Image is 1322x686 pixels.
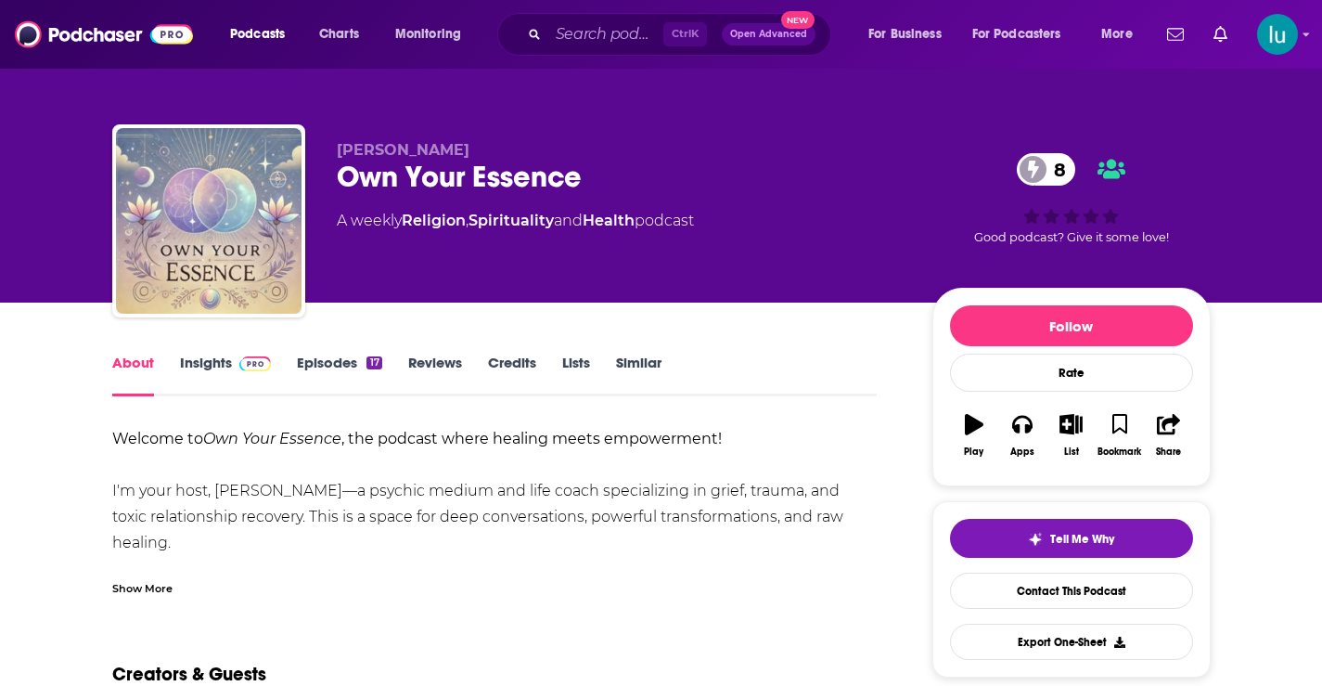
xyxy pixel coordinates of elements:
[1046,402,1095,469] button: List
[112,663,266,686] h2: Creators & Guests
[781,11,815,29] span: New
[488,354,536,396] a: Credits
[337,141,469,159] span: [PERSON_NAME]
[950,573,1193,609] a: Contact This Podcast
[1160,19,1191,50] a: Show notifications dropdown
[468,212,554,229] a: Spirituality
[868,21,942,47] span: For Business
[1010,447,1034,458] div: Apps
[1088,19,1156,49] button: open menu
[1144,402,1192,469] button: Share
[1097,447,1141,458] div: Bookmark
[1017,153,1075,186] a: 8
[1206,19,1235,50] a: Show notifications dropdown
[548,19,663,49] input: Search podcasts, credits, & more...
[616,354,661,396] a: Similar
[1101,21,1133,47] span: More
[217,19,309,49] button: open menu
[1156,447,1181,458] div: Share
[112,354,154,396] a: About
[112,430,203,447] b: Welcome to
[562,354,590,396] a: Lists
[950,519,1193,558] button: tell me why sparkleTell Me Why
[950,354,1193,392] div: Rate
[1096,402,1144,469] button: Bookmark
[950,402,998,469] button: Play
[730,30,807,39] span: Open Advanced
[319,21,359,47] span: Charts
[1257,14,1298,55] img: User Profile
[307,19,370,49] a: Charts
[366,356,381,369] div: 17
[1257,14,1298,55] span: Logged in as lusodano
[1035,153,1075,186] span: 8
[722,23,815,45] button: Open AdvancedNew
[395,21,461,47] span: Monitoring
[341,430,722,447] b: , the podcast where healing meets empowerment!
[1050,532,1114,547] span: Tell Me Why
[855,19,965,49] button: open menu
[116,128,302,314] img: Own Your Essence
[964,447,983,458] div: Play
[932,141,1211,256] div: 8Good podcast? Give it some love!
[950,624,1193,660] button: Export One-Sheet
[554,212,583,229] span: and
[974,230,1169,244] span: Good podcast? Give it some love!
[1064,447,1079,458] div: List
[402,212,466,229] a: Religion
[663,22,707,46] span: Ctrl K
[180,354,272,396] a: InsightsPodchaser Pro
[297,354,381,396] a: Episodes17
[239,356,272,371] img: Podchaser Pro
[972,21,1061,47] span: For Podcasters
[583,212,635,229] a: Health
[15,17,193,52] img: Podchaser - Follow, Share and Rate Podcasts
[1257,14,1298,55] button: Show profile menu
[382,19,485,49] button: open menu
[230,21,285,47] span: Podcasts
[950,305,1193,346] button: Follow
[960,19,1088,49] button: open menu
[203,430,341,447] em: Own Your Essence
[1028,532,1043,547] img: tell me why sparkle
[466,212,468,229] span: ,
[337,210,694,232] div: A weekly podcast
[515,13,849,56] div: Search podcasts, credits, & more...
[408,354,462,396] a: Reviews
[998,402,1046,469] button: Apps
